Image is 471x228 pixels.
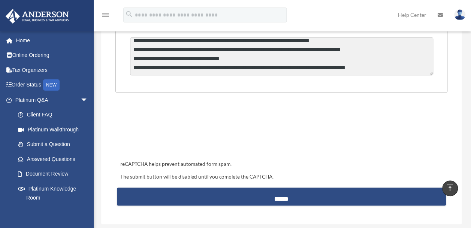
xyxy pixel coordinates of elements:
[117,173,446,182] div: The submit button will be disabled until you complete the CAPTCHA.
[5,33,99,48] a: Home
[10,137,96,152] a: Submit a Question
[118,116,232,145] iframe: reCAPTCHA
[117,160,446,169] div: reCAPTCHA helps prevent automated form spam.
[10,167,99,182] a: Document Review
[454,9,465,20] img: User Pic
[442,180,458,196] a: vertical_align_top
[10,152,99,167] a: Answered Questions
[446,183,455,192] i: vertical_align_top
[10,107,99,122] a: Client FAQ
[101,13,110,19] a: menu
[125,10,133,18] i: search
[10,181,99,205] a: Platinum Knowledge Room
[5,77,99,93] a: Order StatusNEW
[10,122,99,137] a: Platinum Walkthrough
[5,48,99,63] a: Online Ordering
[3,9,71,24] img: Anderson Advisors Platinum Portal
[81,92,96,108] span: arrow_drop_down
[5,92,99,107] a: Platinum Q&Aarrow_drop_down
[101,10,110,19] i: menu
[5,63,99,77] a: Tax Organizers
[43,79,60,91] div: NEW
